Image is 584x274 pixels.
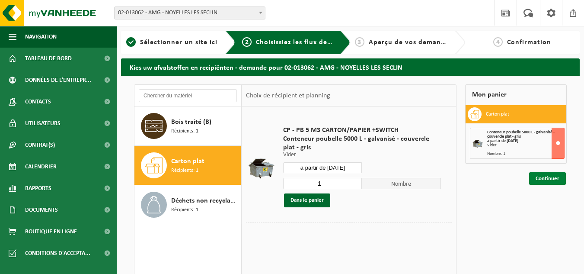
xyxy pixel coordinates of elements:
span: Documents [25,199,58,221]
span: Récipients: 1 [171,206,198,214]
span: Navigation [25,26,57,48]
span: Utilisateurs [25,113,61,134]
span: Récipients: 1 [171,127,198,135]
a: 1Sélectionner un site ici [125,37,218,48]
span: Contacts [25,91,51,113]
span: CP - PB 5 M3 CARTON/PAPIER +SWITCH [283,126,440,135]
span: Conteneur poubelle 5000 L - galvanisé - couvercle plat - gris [283,135,440,152]
h2: Kies uw afvalstoffen en recipiënten - demande pour 02-013062 - AMG - NOYELLES LES SECLIN [121,58,580,75]
span: 02-013062 - AMG - NOYELLES LES SECLIN [115,7,265,19]
span: 3 [355,37,364,47]
span: Récipients: 1 [171,167,198,175]
span: 4 [493,37,503,47]
span: Bois traité (B) [171,117,211,127]
div: Vider [487,143,564,148]
span: Aperçu de vos demandes [369,39,452,46]
span: Conditions d'accepta... [25,242,90,264]
span: Carton plat [171,156,204,167]
input: Chercher du matériel [139,89,237,102]
strong: à partir de [DATE] [487,139,518,143]
span: 2 [242,37,252,47]
span: Déchets non recyclables, techniquement non combustibles (combustibles) [171,196,239,206]
div: Choix de récipient et planning [242,85,335,106]
span: Conteneur poubelle 5000 L - galvanisé - couvercle plat - gris [487,130,555,139]
button: Dans le panier [284,193,330,207]
span: Contrat(s) [25,134,55,156]
input: Sélectionnez date [283,162,362,173]
div: Mon panier [465,84,567,105]
span: Choisissiez les flux de déchets et récipients [256,39,400,46]
div: Nombre: 1 [487,152,564,156]
span: Boutique en ligne [25,221,77,242]
span: 02-013062 - AMG - NOYELLES LES SECLIN [114,6,265,19]
button: Déchets non recyclables, techniquement non combustibles (combustibles) Récipients: 1 [134,185,241,224]
button: Bois traité (B) Récipients: 1 [134,106,241,146]
button: Carton plat Récipients: 1 [134,146,241,185]
span: 1 [126,37,136,47]
a: Continuer [529,172,566,185]
span: Données de l'entrepr... [25,69,91,91]
span: Calendrier [25,156,57,177]
span: Nombre [362,178,440,189]
h3: Carton plat [486,107,509,121]
span: Confirmation [507,39,551,46]
p: Vider [283,152,440,158]
span: Sélectionner un site ici [140,39,217,46]
span: Rapports [25,177,51,199]
span: Tableau de bord [25,48,72,69]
